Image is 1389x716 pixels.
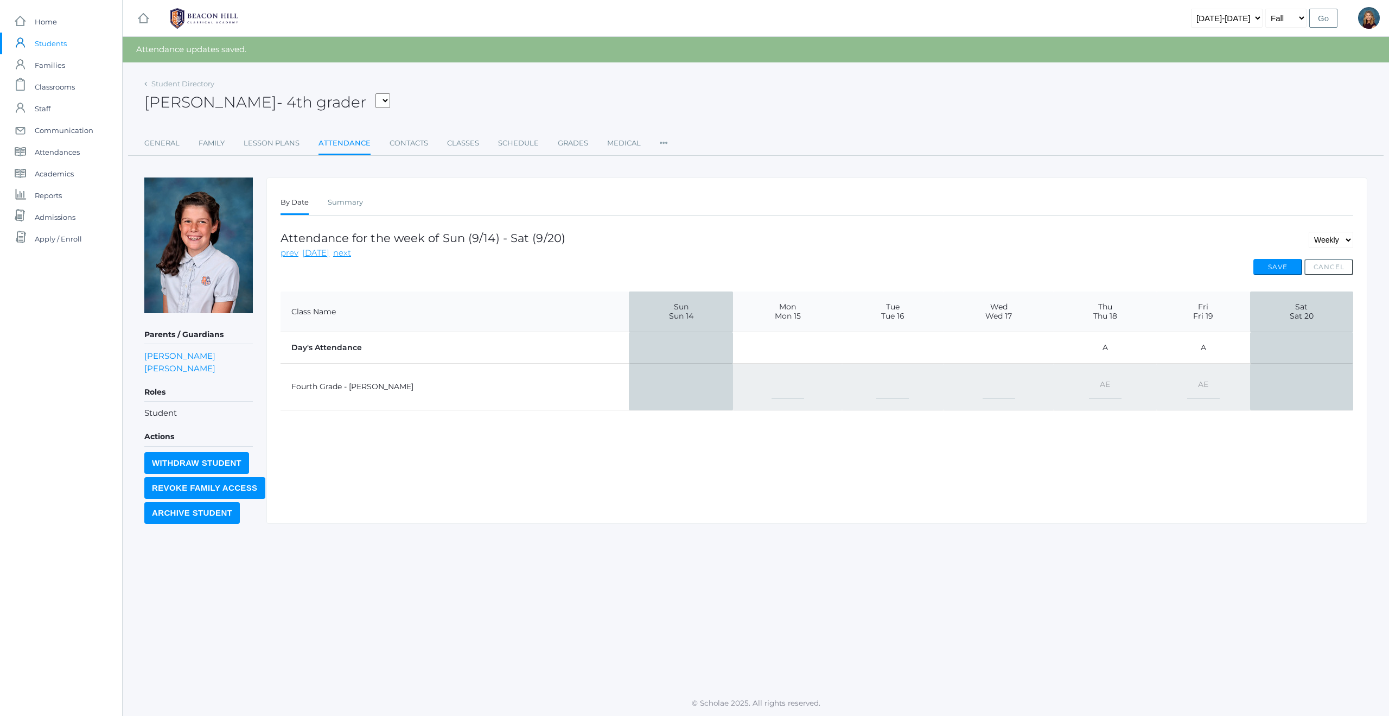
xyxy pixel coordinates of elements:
td: A [1157,332,1250,364]
a: Family [199,132,225,154]
input: Revoke Family Access [144,477,265,499]
h1: Attendance for the week of Sun (9/14) - Sat (9/20) [281,232,565,244]
a: Attendance [318,132,371,156]
input: Withdraw Student [144,452,249,474]
p: © Scholae 2025. All rights reserved. [123,698,1389,708]
a: [DATE] [302,247,329,259]
h5: Parents / Guardians [144,326,253,344]
th: Thu [1054,292,1157,332]
a: Classes [447,132,479,154]
td: A [1054,332,1157,364]
a: Medical [607,132,641,154]
th: Mon [733,292,842,332]
span: Wed 17 [952,312,1046,321]
span: Home [35,11,57,33]
strong: Day's Attendance [291,343,362,352]
a: Lesson Plans [244,132,300,154]
span: Attendances [35,141,80,163]
h2: [PERSON_NAME] [144,94,390,111]
span: Mon 15 [741,312,833,321]
a: Contacts [390,132,428,154]
a: Student Directory [151,79,214,88]
span: Families [35,54,65,76]
th: Fri [1157,292,1250,332]
img: Stella Honeyman [144,178,253,313]
h5: Actions [144,428,253,446]
span: Admissions [35,206,75,228]
a: Summary [328,192,363,213]
span: Academics [35,163,74,185]
span: Staff [35,98,50,119]
span: Sun 14 [637,312,725,321]
h5: Roles [144,383,253,402]
input: Go [1309,9,1337,28]
div: Lindsay Leeds [1358,7,1380,29]
span: - 4th grader [277,93,366,111]
th: Tue [842,292,944,332]
span: Reports [35,185,62,206]
th: Sun [629,292,734,332]
th: Wed [944,292,1054,332]
span: Apply / Enroll [35,228,82,250]
a: Schedule [498,132,539,154]
th: Sat [1250,292,1353,332]
img: BHCALogos-05-308ed15e86a5a0abce9b8dd61676a3503ac9727e845dece92d48e8588c001991.png [163,5,245,32]
a: Grades [558,132,588,154]
button: Save [1253,259,1302,275]
span: Students [35,33,67,54]
span: Classrooms [35,76,75,98]
button: Cancel [1304,259,1353,275]
a: [PERSON_NAME] [144,350,215,362]
a: next [333,247,351,259]
li: Student [144,407,253,420]
span: Fri 19 [1165,312,1242,321]
div: Attendance updates saved. [123,37,1389,62]
th: Class Name [281,292,629,332]
a: [PERSON_NAME] [144,362,215,375]
span: Tue 16 [850,312,935,321]
input: Archive Student [144,502,240,524]
span: Thu 18 [1062,312,1149,321]
a: By Date [281,192,309,215]
a: General [144,132,180,154]
span: Sat 20 [1258,312,1345,321]
span: Communication [35,119,93,141]
a: prev [281,247,298,259]
a: Fourth Grade - [PERSON_NAME] [291,382,413,391]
